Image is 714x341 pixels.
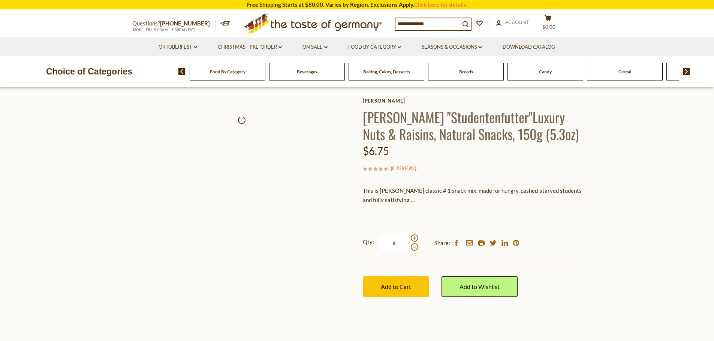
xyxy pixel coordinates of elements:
[434,238,450,248] span: Share:
[496,18,529,27] a: Account
[363,109,582,142] h1: [PERSON_NAME] "Studentenfutter"Luxury Nuts & Raisins, Natural Snacks, 150g (5.3oz)
[363,276,429,297] button: Add to Cart
[537,15,560,33] button: $0.00
[363,69,410,74] a: Baking, Cakes, Desserts
[178,68,186,75] img: previous arrow
[132,28,196,32] span: MON - FRI, 9:00AM - 5:00PM (EST)
[302,43,328,51] a: On Sale
[297,69,317,74] a: Beverages
[505,19,529,25] span: Account
[442,276,518,297] a: Add to Wishlist
[132,19,216,28] p: Questions?
[683,68,690,75] img: next arrow
[363,98,582,104] a: [PERSON_NAME]
[363,186,582,205] p: This is [PERSON_NAME] classic # 1 snack mix, made for hungry, cashed-starved students and fully s...
[503,43,555,51] a: Download Catalog
[159,43,197,51] a: Oktoberfest
[618,69,631,74] a: Cereal
[363,144,389,157] span: $6.75
[379,233,410,253] input: Qty:
[391,164,416,172] span: ( )
[363,237,374,247] strong: Qty:
[422,43,482,51] a: Seasons & Occasions
[210,69,245,74] a: Food By Category
[218,43,282,51] a: Christmas - PRE-ORDER
[381,283,411,290] span: Add to Cart
[459,69,473,74] a: Breads
[348,43,401,51] a: Food By Category
[160,20,210,27] a: [PHONE_NUMBER]
[392,164,415,173] a: 0 Reviews
[414,1,467,8] a: Click here for details.
[539,69,552,74] a: Candy
[542,24,555,30] span: $0.00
